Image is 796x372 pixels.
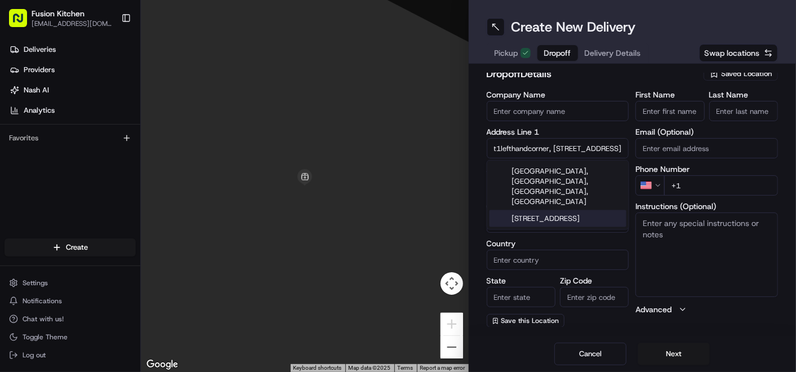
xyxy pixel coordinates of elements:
[5,347,136,363] button: Log out
[664,175,778,196] input: Enter phone number
[35,174,149,183] span: [PERSON_NAME] [PERSON_NAME]
[487,277,555,285] label: State
[5,5,117,32] button: Fusion Kitchen[EMAIL_ADDRESS][DOMAIN_NAME]
[487,250,629,270] input: Enter country
[24,45,56,55] span: Deliveries
[5,238,136,256] button: Create
[66,242,88,253] span: Create
[95,205,99,214] span: •
[23,205,32,214] img: 1736555255976-a54dd68f-1ca7-489b-9aae-adbdc363a1c4
[11,107,32,127] img: 1736555255976-a54dd68f-1ca7-489b-9aae-adbdc363a1c4
[709,101,778,121] input: Enter last name
[441,313,463,335] button: Zoom in
[23,296,62,305] span: Notifications
[23,278,48,287] span: Settings
[152,174,155,183] span: •
[501,316,559,325] span: Save this Location
[554,343,626,365] button: Cancel
[585,47,641,59] span: Delivery Details
[192,110,205,124] button: Start new chat
[23,175,32,184] img: 1736555255976-a54dd68f-1ca7-489b-9aae-adbdc363a1c4
[635,128,778,136] label: Email (Optional)
[5,41,140,59] a: Deliveries
[144,357,181,372] img: Google
[560,277,629,285] label: Zip Code
[709,91,778,99] label: Last Name
[23,333,68,342] span: Toggle Theme
[638,343,710,365] button: Next
[35,205,93,214] span: Klarizel Pensader
[5,329,136,345] button: Toggle Theme
[635,101,704,121] input: Enter first name
[487,287,555,307] input: Enter state
[91,247,185,267] a: 💻API Documentation
[24,65,55,75] span: Providers
[11,45,205,63] p: Welcome 👋
[51,118,155,127] div: We're available if you need us!
[441,272,463,295] button: Map camera controls
[495,47,518,59] span: Pickup
[32,8,85,19] button: Fusion Kitchen
[512,18,636,36] h1: Create New Delivery
[175,144,205,157] button: See all
[11,163,29,181] img: Dianne Alexi Soriano
[560,287,629,307] input: Enter zip code
[699,44,778,62] button: Swap locations
[7,247,91,267] a: 📗Knowledge Base
[487,101,629,121] input: Enter company name
[79,278,136,287] a: Powered byPylon
[635,165,778,173] label: Phone Number
[101,205,124,214] span: [DATE]
[144,357,181,372] a: Open this area in Google Maps (opens a new window)
[158,174,181,183] span: [DATE]
[635,138,778,158] input: Enter email address
[23,251,86,263] span: Knowledge Base
[5,293,136,309] button: Notifications
[24,107,44,127] img: 1732323095091-59ea418b-cfe3-43c8-9ae0-d0d06d6fd42c
[398,365,413,371] a: Terms (opens in new tab)
[5,129,136,147] div: Favorites
[24,85,49,95] span: Nash AI
[635,304,778,315] button: Advanced
[294,364,342,372] button: Keyboard shortcuts
[11,194,29,212] img: Klarizel Pensader
[24,105,55,116] span: Analytics
[490,163,626,210] div: [GEOGRAPHIC_DATA], [GEOGRAPHIC_DATA], [GEOGRAPHIC_DATA], [GEOGRAPHIC_DATA]
[441,336,463,358] button: Zoom out
[635,202,778,210] label: Instructions (Optional)
[106,251,181,263] span: API Documentation
[11,253,20,262] div: 📗
[112,279,136,287] span: Pylon
[487,66,697,82] h2: dropoff Details
[635,91,704,99] label: First Name
[5,81,140,99] a: Nash AI
[5,311,136,327] button: Chat with us!
[420,365,465,371] a: Report a map error
[11,146,75,155] div: Past conversations
[32,19,112,28] button: [EMAIL_ADDRESS][DOMAIN_NAME]
[349,365,391,371] span: Map data ©2025
[704,66,778,82] button: Saved Location
[487,240,629,247] label: Country
[544,47,571,59] span: Dropoff
[487,128,629,136] label: Address Line 1
[23,351,46,360] span: Log out
[490,210,626,227] div: [STREET_ADDRESS]
[704,47,759,59] span: Swap locations
[721,69,772,79] span: Saved Location
[51,107,185,118] div: Start new chat
[23,315,64,324] span: Chat with us!
[29,72,186,84] input: Clear
[487,160,629,230] div: Suggestions
[5,101,140,119] a: Analytics
[487,138,629,158] input: Enter address
[5,61,140,79] a: Providers
[95,253,104,262] div: 💻
[487,91,629,99] label: Company Name
[487,314,564,327] button: Save this Location
[5,275,136,291] button: Settings
[635,304,672,315] label: Advanced
[11,11,34,33] img: Nash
